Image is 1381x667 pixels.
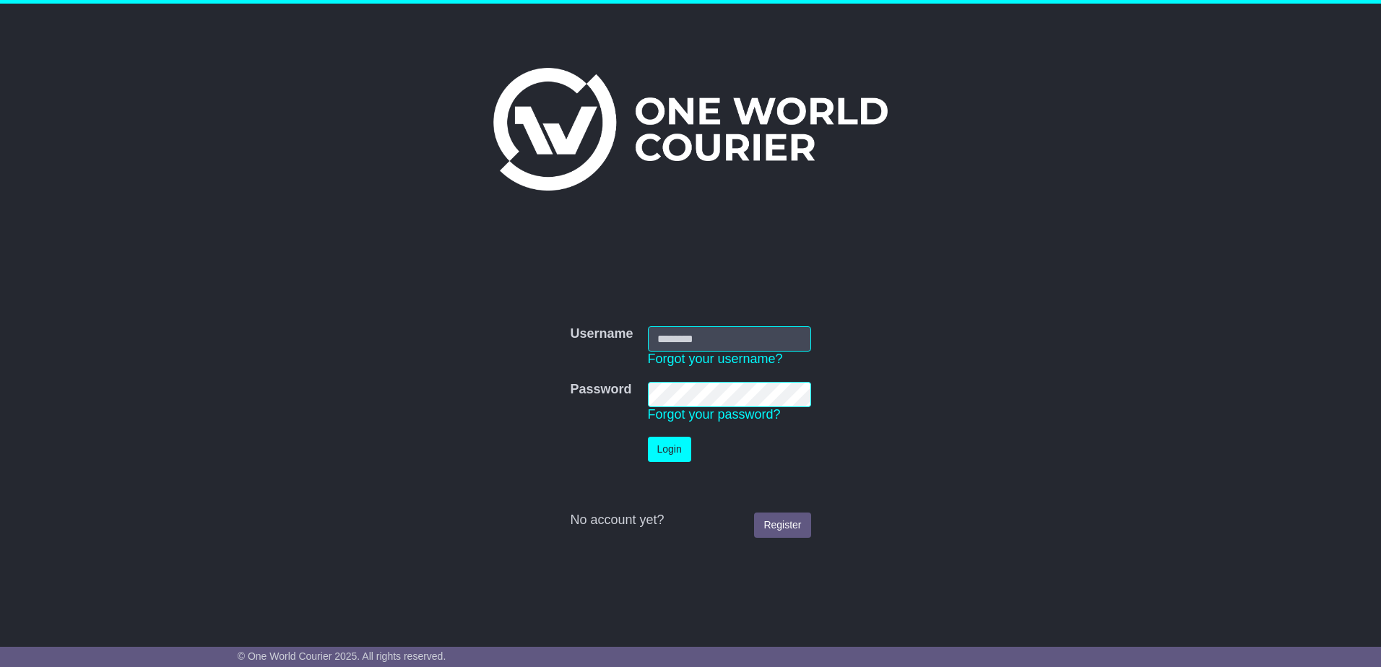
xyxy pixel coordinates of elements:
a: Register [754,513,810,538]
a: Forgot your password? [648,407,781,422]
a: Forgot your username? [648,352,783,366]
label: Password [570,382,631,398]
label: Username [570,326,633,342]
span: © One World Courier 2025. All rights reserved. [238,650,446,662]
div: No account yet? [570,513,810,528]
button: Login [648,437,691,462]
img: One World [493,68,888,191]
